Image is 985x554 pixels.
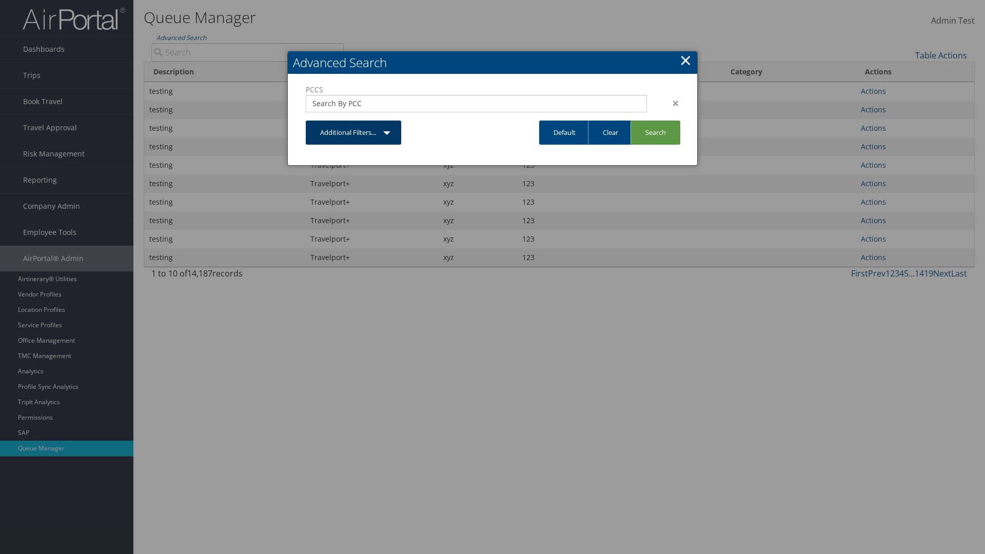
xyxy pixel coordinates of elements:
input: Search By PCC [312,98,640,109]
a: Default [539,121,590,145]
a: Search [631,121,680,145]
a: Close [680,50,692,70]
label: PCCS [306,85,647,95]
div: × [655,97,687,109]
a: Additional Filters... [306,121,401,145]
a: Clear [588,121,633,145]
h2: Advanced Search [288,51,697,74]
